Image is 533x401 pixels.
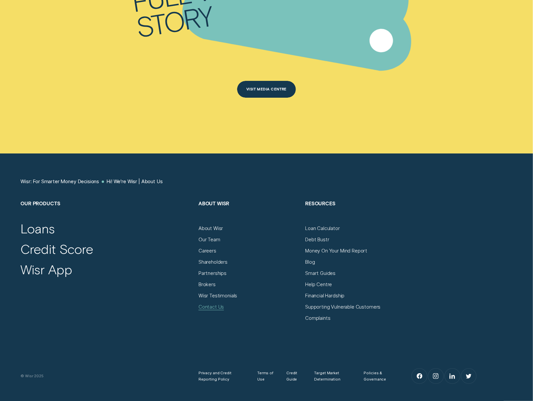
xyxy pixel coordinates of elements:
[198,282,216,288] a: Brokers
[305,315,331,321] a: Complaints
[305,282,332,288] a: Help Centre
[198,270,227,277] a: Partnerships
[198,293,237,299] a: Wisr Testimonials
[106,179,162,185] a: Hi! We're Wisr | About Us
[305,225,340,232] a: Loan Calculator
[198,237,220,243] a: Our Team
[445,369,460,384] a: LinkedIn
[18,373,195,379] div: © Wisr 2025
[412,369,427,384] a: Facebook
[257,370,275,383] a: Terms of Use
[20,220,55,236] a: Loans
[305,259,315,265] a: Blog
[305,248,367,254] a: Money On Your Mind Report
[305,304,380,310] a: Supporting Vulnerable Customers
[428,369,443,384] a: Instagram
[461,369,476,384] a: Twitter
[314,370,352,383] a: Target Market Determination
[198,200,299,225] h2: About Wisr
[286,370,303,383] a: Credit Guide
[20,179,99,185] a: Wisr: For Smarter Money Decisions
[20,200,192,225] h2: Our Products
[198,370,246,383] a: Privacy and Credit Reporting Policy
[198,304,224,310] a: Contact Us
[198,248,216,254] a: Careers
[134,2,214,40] div: story
[305,200,406,225] h2: Resources
[198,225,223,232] a: About Wisr
[237,81,296,98] button: Visit Media Centre
[364,370,395,383] a: Policies & Governance
[305,270,336,277] a: Smart Guides
[20,261,72,277] a: Wisr App
[20,241,93,257] a: Credit Score
[305,293,344,299] a: Financial Hardship
[305,237,329,243] a: Debt Bustr
[198,259,228,265] a: Shareholders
